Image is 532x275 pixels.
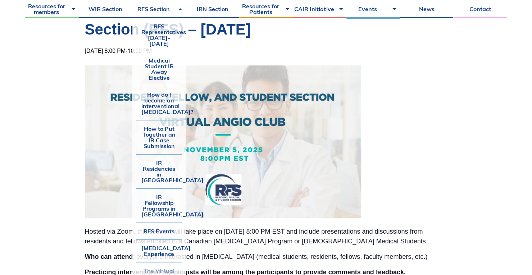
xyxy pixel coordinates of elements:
[85,227,447,246] p: Hosted via Zoom, this session will take place on [DATE] 8:00 PM EST and include presentations and...
[136,18,182,52] a: RFS Representatives [DATE]-[DATE]
[85,48,152,54] div: -
[85,252,447,262] p: : everyone interested in [MEDICAL_DATA] (medical students, residents, fellows, faculty members, e...
[136,155,182,188] a: IR Residencies in [GEOGRAPHIC_DATA]
[136,120,182,154] a: How to Put Together an IR Case Submission
[136,86,182,120] a: How do I become an interventional [MEDICAL_DATA]?
[136,240,182,262] a: [MEDICAL_DATA] Experience
[136,223,182,239] a: RFS Events
[136,189,182,223] a: IR Fellowship Programs in [GEOGRAPHIC_DATA]
[128,48,152,54] span: 10:00 PM
[136,52,182,86] a: Medical Student IR Away Elective
[85,48,126,54] span: [DATE] 8:00 PM
[85,253,133,260] strong: Who can attend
